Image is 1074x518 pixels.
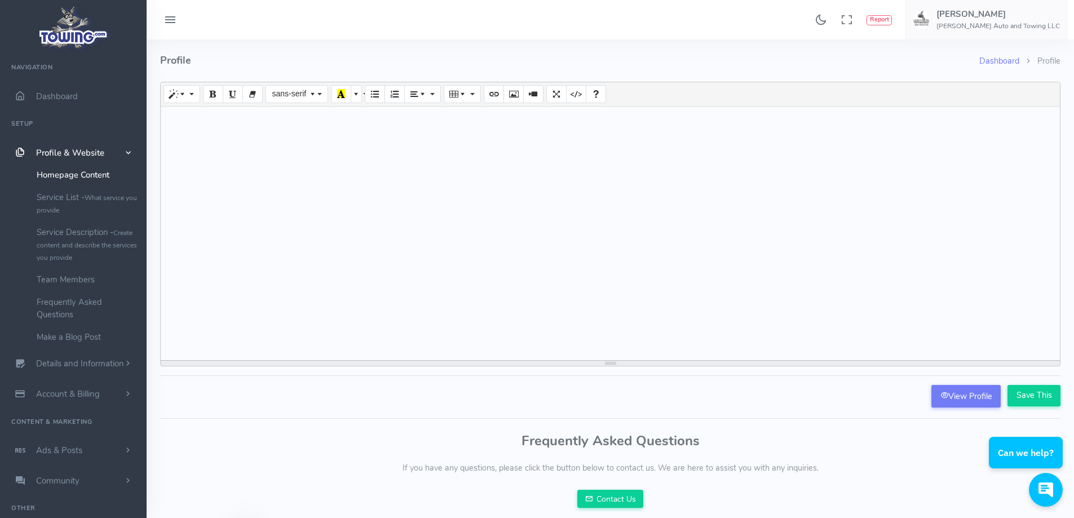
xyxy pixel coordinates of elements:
[28,268,147,291] a: Team Members
[586,85,606,103] button: Help
[365,85,385,103] button: Unordered list (CTRL+SHIFT+NUM7)
[161,361,1060,366] div: resize
[546,85,567,103] button: Full Screen
[867,15,892,25] button: Report
[28,291,147,326] a: Frequently Asked Questions
[160,462,1060,475] p: If you have any questions, please click the button below to contact us. We are here to assist you...
[36,91,78,102] span: Dashboard
[566,85,586,103] button: Code View
[266,85,328,103] button: Font Family
[444,85,480,103] button: Table
[36,147,104,158] span: Profile & Website
[936,23,1060,30] h6: [PERSON_NAME] Auto and Towing LLC
[36,475,79,486] span: Community
[36,388,100,400] span: Account & Billing
[384,85,405,103] button: Ordered list (CTRL+SHIFT+NUM8)
[351,85,362,103] button: More Color
[37,193,137,215] small: What service you provide
[484,85,504,103] button: Link (CTRL+K)
[980,406,1074,518] iframe: Conversations
[931,385,1001,408] a: View Profile
[503,85,524,103] button: Picture
[272,89,306,98] span: sans-serif
[223,85,243,103] button: Underline (CTRL+U)
[160,433,1060,448] h3: Frequently Asked Questions
[28,186,147,221] a: Service List -What service you provide
[160,39,979,82] h4: Profile
[1007,385,1060,406] input: Save This
[1019,55,1060,68] li: Profile
[28,221,147,268] a: Service Description -Create content and describe the services you provide
[36,358,124,370] span: Details and Information
[331,85,351,103] button: Recent Color
[36,445,82,456] span: Ads & Posts
[163,85,200,103] button: Style
[913,11,931,29] img: user-image
[577,490,644,508] a: Contact Us
[36,3,112,51] img: logo
[936,10,1060,19] h5: [PERSON_NAME]
[404,85,441,103] button: Paragraph
[523,85,543,103] button: Video
[203,85,223,103] button: Bold (CTRL+B)
[37,228,137,262] small: Create content and describe the services you provide
[242,85,263,103] button: Remove Font Style (CTRL+\)
[979,55,1019,67] a: Dashboard
[28,326,147,348] a: Make a Blog Post
[28,163,147,186] a: Homepage Content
